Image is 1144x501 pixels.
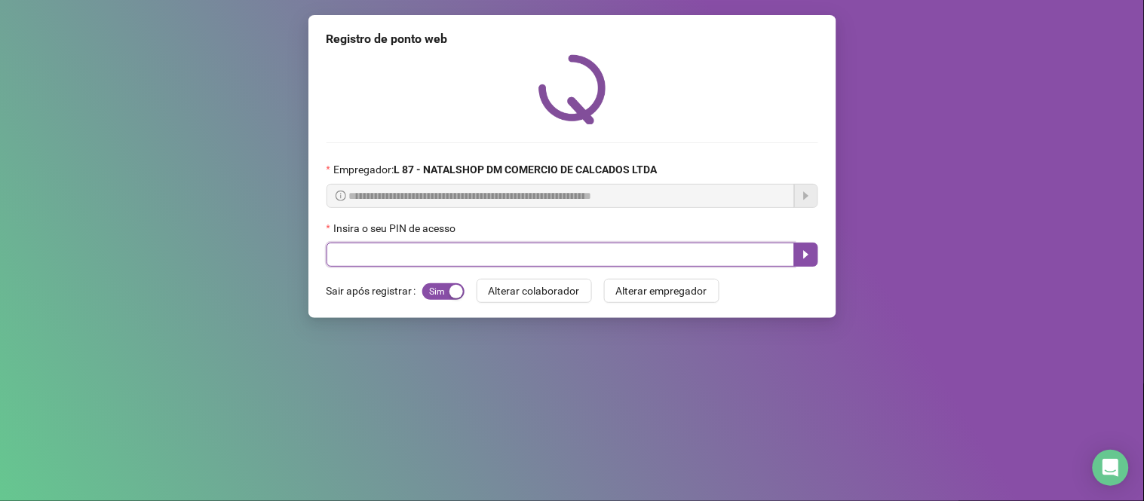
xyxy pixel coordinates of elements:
span: Alterar empregador [616,283,707,299]
span: info-circle [336,191,346,201]
button: Alterar colaborador [477,279,592,303]
img: QRPoint [538,54,606,124]
span: caret-right [800,249,812,261]
label: Insira o seu PIN de acesso [327,220,465,237]
div: Open Intercom Messenger [1093,450,1129,486]
span: Alterar colaborador [489,283,580,299]
label: Sair após registrar [327,279,422,303]
span: Empregador : [333,161,657,178]
div: Registro de ponto web [327,30,818,48]
strong: L 87 - NATALSHOP DM COMERCIO DE CALCADOS LTDA [394,163,657,176]
button: Alterar empregador [604,279,719,303]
